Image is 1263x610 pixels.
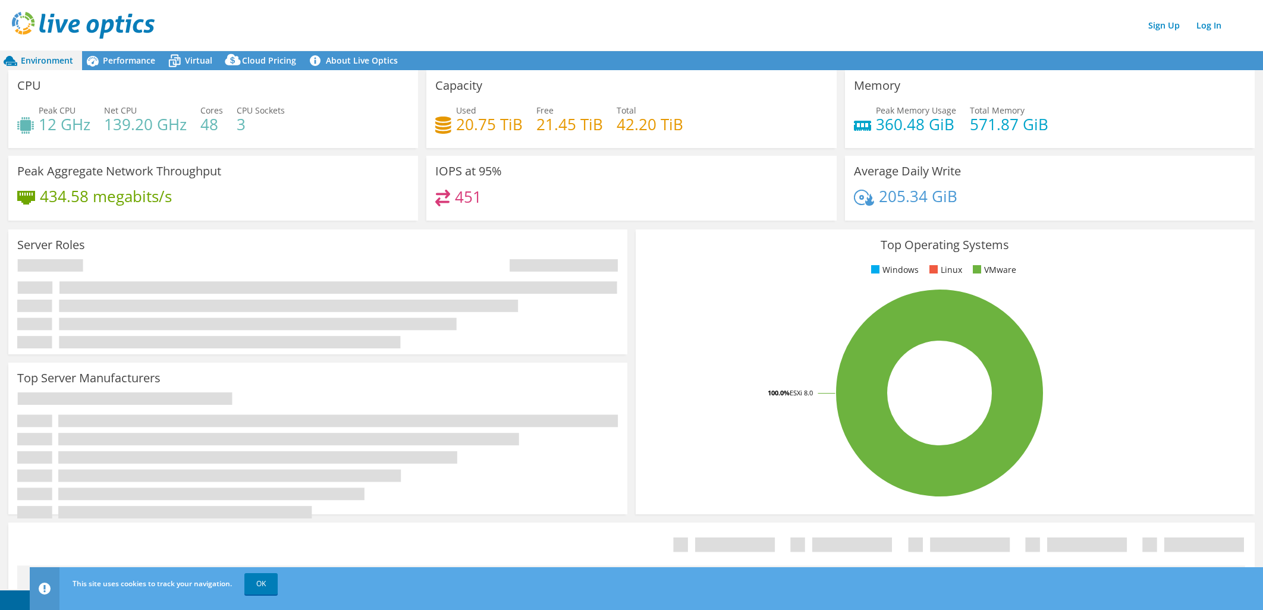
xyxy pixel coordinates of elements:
span: Peak CPU [39,105,76,116]
h4: 571.87 GiB [970,118,1048,131]
span: Performance [103,55,155,66]
span: CPU Sockets [237,105,285,116]
li: Linux [926,263,962,276]
h4: 21.45 TiB [536,118,603,131]
h3: Memory [854,79,900,92]
h4: 451 [455,190,482,203]
h4: 48 [200,118,223,131]
span: Free [536,105,554,116]
h3: Server Roles [17,238,85,251]
span: Used [456,105,476,116]
tspan: 100.0% [768,388,790,397]
span: Net CPU [104,105,137,116]
h3: IOPS at 95% [435,165,502,178]
h3: Average Daily Write [854,165,961,178]
h3: Top Operating Systems [645,238,1246,251]
span: Peak Memory Usage [876,105,956,116]
span: Total Memory [970,105,1025,116]
h3: Capacity [435,79,482,92]
h4: 360.48 GiB [876,118,956,131]
h4: 12 GHz [39,118,90,131]
span: This site uses cookies to track your navigation. [73,578,232,589]
h3: Top Server Manufacturers [17,372,161,385]
span: Cores [200,105,223,116]
a: About Live Optics [305,51,407,70]
h4: 434.58 megabits/s [40,190,172,203]
h4: 42.20 TiB [617,118,683,131]
a: Log In [1190,17,1227,34]
h4: 139.20 GHz [104,118,187,131]
img: live_optics_svg.svg [12,12,155,39]
li: VMware [970,263,1016,276]
tspan: ESXi 8.0 [790,388,813,397]
a: Sign Up [1142,17,1186,34]
h4: 3 [237,118,285,131]
h3: CPU [17,79,41,92]
span: Environment [21,55,73,66]
span: Virtual [185,55,212,66]
h3: Peak Aggregate Network Throughput [17,165,221,178]
h4: 205.34 GiB [879,190,957,203]
h4: 20.75 TiB [456,118,523,131]
span: Total [617,105,636,116]
span: Cloud Pricing [242,55,296,66]
li: Windows [868,263,919,276]
a: OK [244,573,278,595]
